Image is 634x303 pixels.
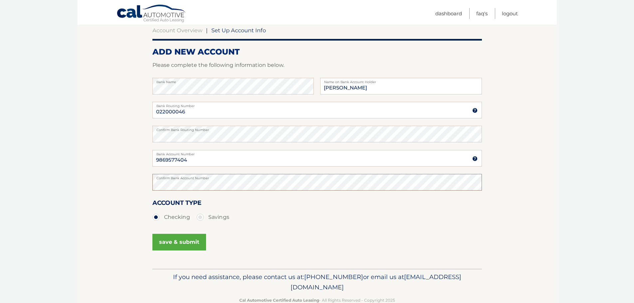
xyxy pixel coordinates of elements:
label: Bank Account Number [152,150,482,155]
img: tooltip.svg [472,156,478,161]
p: Please complete the following information below. [152,61,482,70]
label: Confirm Bank Account Number [152,174,482,179]
a: Logout [502,8,518,19]
a: Cal Automotive [116,4,186,24]
span: Set Up Account Info [211,27,266,34]
label: Checking [152,211,190,224]
h2: ADD NEW ACCOUNT [152,47,482,57]
input: Bank Account Number [152,150,482,167]
p: If you need assistance, please contact us at: or email us at [157,272,478,293]
a: Dashboard [435,8,462,19]
label: Account Type [152,198,201,210]
a: Account Overview [152,27,202,34]
label: Savings [197,211,229,224]
label: Bank Name [152,78,314,83]
label: Bank Routing Number [152,102,482,107]
span: [PHONE_NUMBER] [304,273,363,281]
img: tooltip.svg [472,108,478,113]
label: Name on Bank Account Holder [320,78,482,83]
span: | [206,27,208,34]
label: Confirm Bank Routing Number [152,126,482,131]
button: save & submit [152,234,206,250]
input: Name on Account (Account Holder Name) [320,78,482,94]
a: FAQ's [476,8,488,19]
input: Bank Routing Number [152,102,482,118]
strong: Cal Automotive Certified Auto Leasing [239,298,319,303]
